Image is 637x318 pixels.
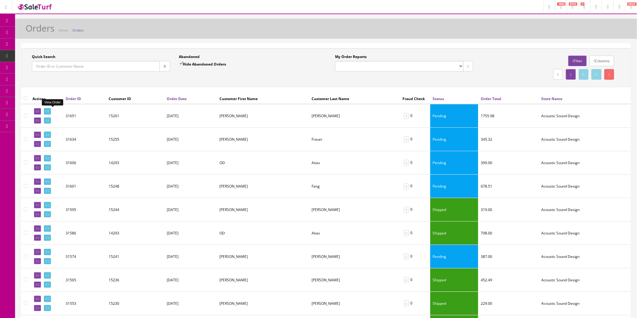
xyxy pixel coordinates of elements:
td: 0 [400,151,430,175]
img: SaleTurf [17,3,53,11]
td: 0 [400,222,430,245]
td: 14293 [106,222,164,245]
span: 3 [581,2,585,6]
td: 0 [400,245,430,268]
a: Orders [73,28,84,32]
td: Doug [217,128,309,151]
td: 399.00 [478,151,539,175]
td: 15244 [106,198,164,222]
td: 31586 [63,222,106,245]
a: Order Date [167,96,187,101]
a: Columns [590,56,614,66]
td: 1755.98 [478,104,539,128]
td: Shipped [430,268,478,292]
td: Acoustic Sound Design [539,151,631,175]
td: Pending [430,151,478,175]
td: Gregg [217,198,309,222]
td: Fang [309,175,400,198]
td: [DATE] [164,104,217,128]
input: Order ID or Customer Name [32,61,160,72]
td: 14293 [106,151,164,175]
td: Acoustic Sound Design [539,268,631,292]
td: 31565 [63,268,106,292]
td: Justin [217,245,309,268]
td: 15230 [106,292,164,315]
th: Customer ID [106,93,164,104]
input: Hide Abandoned Orders [179,62,183,66]
td: 0 [400,198,430,222]
td: Swenson [309,245,400,268]
td: Pending [430,128,478,151]
a: Store Name [541,96,562,101]
td: Shapiro [309,268,400,292]
td: Geoffrey [217,175,309,198]
td: Shipped [430,222,478,245]
td: 0 [400,128,430,151]
label: My Order Reports [335,54,367,60]
td: Acoustic Sound Design [539,104,631,128]
td: Pending [430,104,478,128]
label: Abandoned [179,54,200,60]
td: 15236 [106,268,164,292]
td: Derek [217,104,309,128]
div: View Order [42,99,63,105]
td: [DATE] [164,175,217,198]
td: Acoustic Sound Design [539,128,631,151]
td: OD [217,151,309,175]
th: Fraud Check [400,93,430,104]
td: 387.00 [478,245,539,268]
td: [DATE] [164,128,217,151]
td: 31574 [63,245,106,268]
td: 31595 [63,198,106,222]
td: Haugen [309,292,400,315]
td: Acoustic Sound Design [539,198,631,222]
a: Filter [568,56,586,66]
td: Atias [309,222,400,245]
td: Acoustic Sound Design [539,175,631,198]
td: 31601 [63,175,106,198]
td: [DATE] [164,151,217,175]
label: Quick Search [32,54,55,60]
td: [DATE] [164,198,217,222]
td: 319.00 [478,198,539,222]
td: 452.49 [478,268,539,292]
label: Hide Abandoned Orders [179,61,226,67]
td: 15248 [106,175,164,198]
td: 31651 [63,104,106,128]
td: Pending [430,245,478,268]
td: 0 [400,292,430,315]
td: Fraser [309,128,400,151]
td: Todd [217,268,309,292]
td: 31634 [63,128,106,151]
td: Acoustic Sound Design [539,245,631,268]
td: OD [217,222,309,245]
td: [DATE] [164,268,217,292]
td: Brian [217,292,309,315]
td: 31553 [63,292,106,315]
td: Pending [430,175,478,198]
span: HELP [627,2,637,6]
td: 0 [400,175,430,198]
td: Acoustic Sound Design [539,292,631,315]
td: Atias [309,151,400,175]
td: 678.51 [478,175,539,198]
a: Order ID [66,96,81,101]
td: 0 [400,104,430,128]
td: [DATE] [164,245,217,268]
td: [DATE] [164,222,217,245]
a: Order Total [481,96,501,101]
td: Fong [309,104,400,128]
td: Shipped [430,292,478,315]
td: Shipped [430,198,478,222]
td: 15261 [106,104,164,128]
th: Customer Last Name [309,93,400,104]
span: 1943 [557,2,566,6]
td: 798.00 [478,222,539,245]
td: Bauman [309,198,400,222]
h1: Orders [26,23,54,33]
td: 0 [400,268,430,292]
td: [DATE] [164,292,217,315]
td: Acoustic Sound Design [539,222,631,245]
a: Home [58,28,68,32]
th: Actions [30,93,63,104]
